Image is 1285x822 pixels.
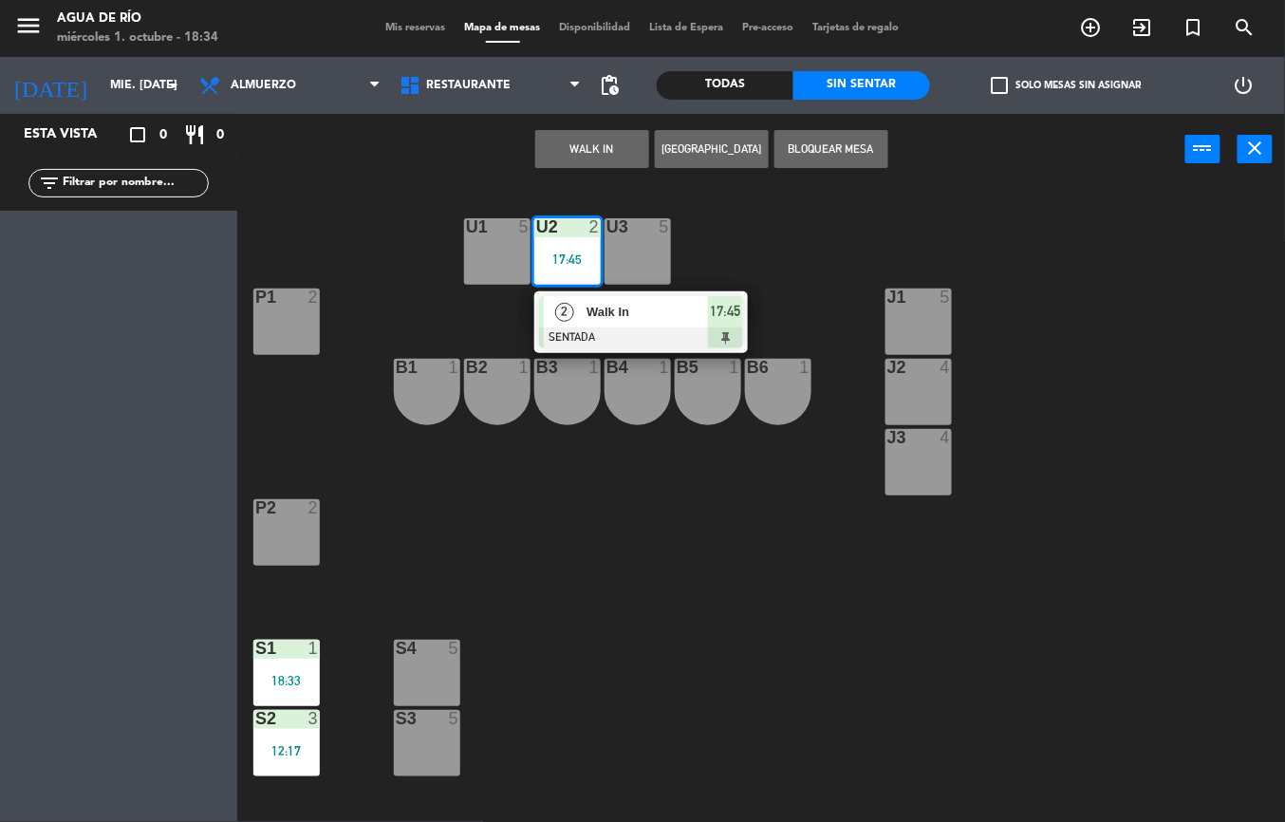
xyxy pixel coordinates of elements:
div: 5 [660,218,671,235]
div: J3 [887,429,888,446]
div: 1 [449,359,460,376]
div: 5 [519,218,531,235]
div: 4 [940,429,952,446]
i: power_input [1192,137,1215,159]
i: arrow_drop_down [162,74,185,97]
div: 5 [449,640,460,657]
div: B1 [396,359,397,376]
input: Filtrar por nombre... [61,173,208,194]
div: 5 [449,710,460,727]
span: Tarjetas de regalo [804,23,909,33]
span: Mis reservas [377,23,456,33]
div: B6 [747,359,748,376]
div: S2 [255,710,256,727]
div: U1 [466,218,467,235]
span: Pre-acceso [734,23,804,33]
div: B3 [536,359,537,376]
div: 1 [589,359,601,376]
span: check_box_outline_blank [992,77,1009,94]
div: Sin sentar [793,71,930,100]
div: 5 [940,289,952,306]
i: menu [14,11,43,40]
div: 2 [308,289,320,306]
button: menu [14,11,43,47]
div: 17:45 [534,252,601,266]
button: WALK IN [535,130,649,168]
i: add_circle_outline [1080,16,1103,39]
span: 17:45 [711,300,741,323]
div: U2 [536,218,537,235]
i: search [1234,16,1257,39]
div: S4 [396,640,397,657]
i: close [1244,137,1267,159]
div: P2 [255,499,256,516]
span: Lista de Espera [641,23,734,33]
i: restaurant [183,123,206,146]
span: Mapa de mesas [456,23,550,33]
span: Restaurante [426,79,511,92]
div: J1 [887,289,888,306]
i: power_settings_new [1233,74,1256,97]
button: Bloquear Mesa [774,130,888,168]
label: Solo mesas sin asignar [992,77,1142,94]
span: 0 [216,124,224,146]
div: 4 [940,359,952,376]
div: 12:17 [253,744,320,757]
button: close [1238,135,1273,163]
button: [GEOGRAPHIC_DATA] [655,130,769,168]
div: S1 [255,640,256,657]
div: 1 [730,359,741,376]
div: J2 [887,359,888,376]
i: crop_square [126,123,149,146]
div: 2 [308,499,320,516]
span: Disponibilidad [550,23,641,33]
div: U3 [606,218,607,235]
div: 1 [308,640,320,657]
div: B2 [466,359,467,376]
div: 18:33 [253,674,320,687]
div: 1 [519,359,531,376]
div: B4 [606,359,607,376]
div: Agua de río [57,9,218,28]
div: Todas [657,71,793,100]
span: Walk In [587,302,708,322]
div: S3 [396,710,397,727]
div: 3 [308,710,320,727]
i: exit_to_app [1131,16,1154,39]
i: filter_list [38,172,61,195]
span: 0 [159,124,167,146]
div: 1 [800,359,811,376]
span: pending_actions [598,74,621,97]
i: turned_in_not [1183,16,1205,39]
span: 2 [555,303,574,322]
div: P1 [255,289,256,306]
button: power_input [1185,135,1220,163]
span: Almuerzo [231,79,296,92]
div: Esta vista [9,123,137,146]
div: miércoles 1. octubre - 18:34 [57,28,218,47]
div: 1 [660,359,671,376]
div: B5 [677,359,678,376]
div: 2 [589,218,601,235]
